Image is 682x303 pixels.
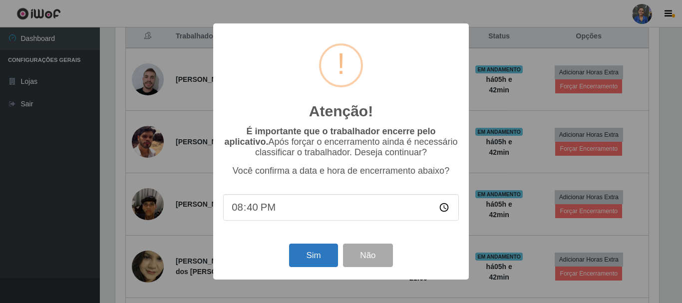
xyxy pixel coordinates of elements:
[223,166,459,176] p: Você confirma a data e hora de encerramento abaixo?
[309,102,373,120] h2: Atenção!
[224,126,435,147] b: É importante que o trabalhador encerre pelo aplicativo.
[289,244,338,267] button: Sim
[343,244,392,267] button: Não
[223,126,459,158] p: Após forçar o encerramento ainda é necessário classificar o trabalhador. Deseja continuar?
